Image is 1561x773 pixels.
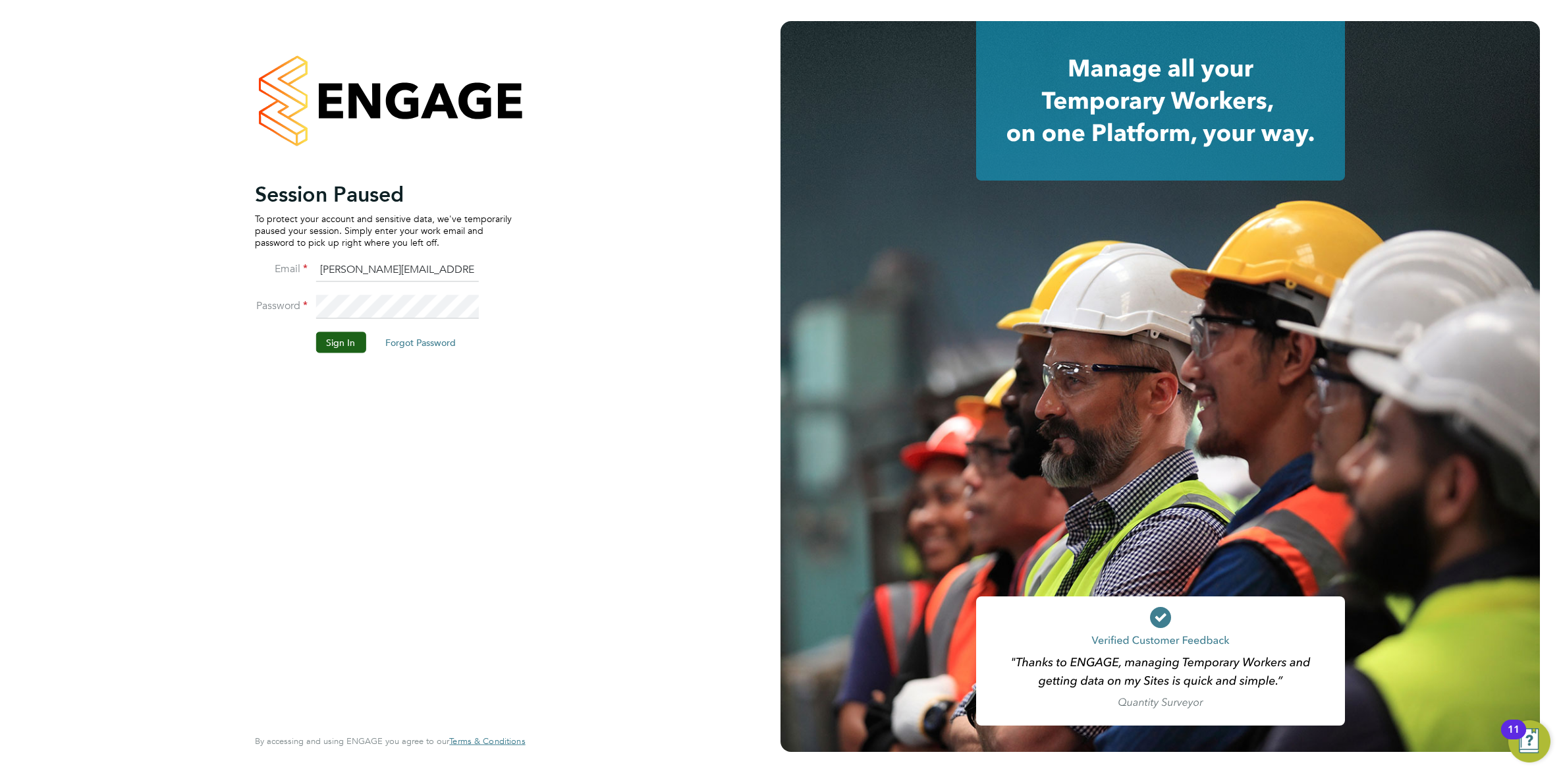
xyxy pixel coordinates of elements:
button: Forgot Password [375,331,466,353]
label: Email [255,262,308,275]
h2: Session Paused [255,181,512,207]
button: Open Resource Center, 11 new notifications [1508,720,1550,762]
button: Sign In [315,331,366,353]
input: Enter your work email... [315,258,478,282]
label: Password [255,299,308,312]
span: By accessing and using ENGAGE you agree to our [255,735,525,747]
span: Terms & Conditions [449,735,525,747]
div: 11 [1508,730,1520,747]
p: To protect your account and sensitive data, we've temporarily paused your session. Simply enter y... [255,212,512,248]
a: Terms & Conditions [449,736,525,747]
